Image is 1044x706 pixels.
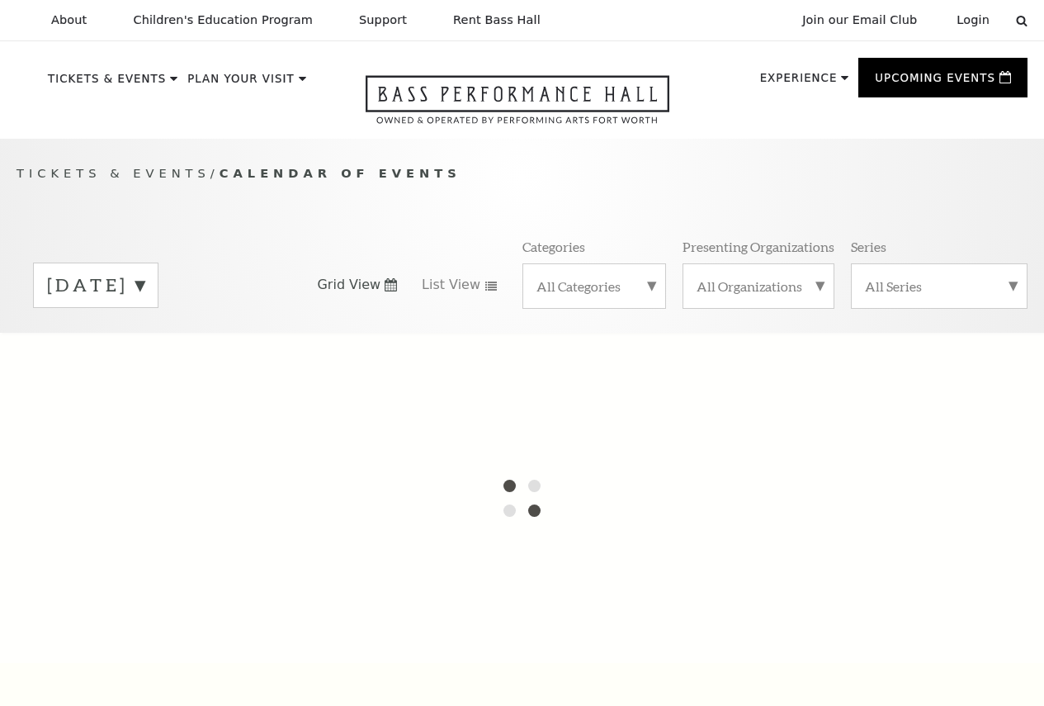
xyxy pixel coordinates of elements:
label: All Categories [536,277,653,295]
p: Tickets & Events [48,73,166,93]
p: About [51,13,87,27]
p: Categories [522,238,585,255]
p: Rent Bass Hall [453,13,541,27]
p: Support [359,13,407,27]
label: All Series [865,277,1013,295]
span: List View [422,276,480,294]
p: Plan Your Visit [187,73,295,93]
p: Children's Education Program [133,13,313,27]
p: / [17,163,1027,184]
span: Grid View [317,276,380,294]
p: Series [851,238,886,255]
span: Tickets & Events [17,166,210,180]
p: Upcoming Events [875,73,995,92]
p: Experience [760,73,838,92]
label: [DATE] [47,272,144,298]
label: All Organizations [697,277,820,295]
p: Presenting Organizations [683,238,834,255]
span: Calendar of Events [220,166,461,180]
